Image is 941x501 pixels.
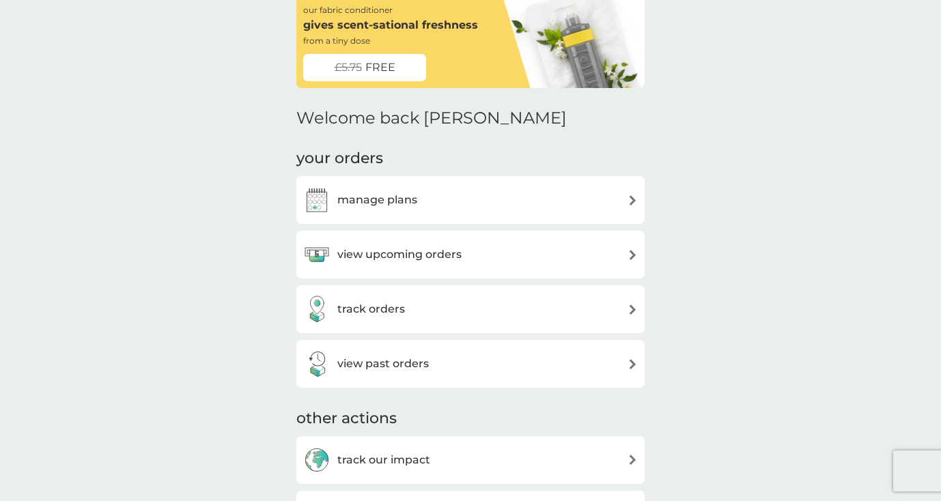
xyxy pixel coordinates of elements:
[296,109,567,128] h2: Welcome back [PERSON_NAME]
[303,3,393,16] p: our fabric conditioner
[628,304,638,315] img: arrow right
[365,59,395,76] span: FREE
[337,300,405,318] h3: track orders
[337,246,462,263] h3: view upcoming orders
[628,195,638,205] img: arrow right
[303,16,478,34] p: gives scent-sational freshness
[303,34,370,47] p: from a tiny dose
[337,191,417,209] h3: manage plans
[335,59,362,76] span: £5.75
[337,451,430,469] h3: track our impact
[296,148,383,169] h3: your orders
[296,408,397,429] h3: other actions
[337,355,429,373] h3: view past orders
[628,250,638,260] img: arrow right
[628,455,638,465] img: arrow right
[628,359,638,369] img: arrow right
